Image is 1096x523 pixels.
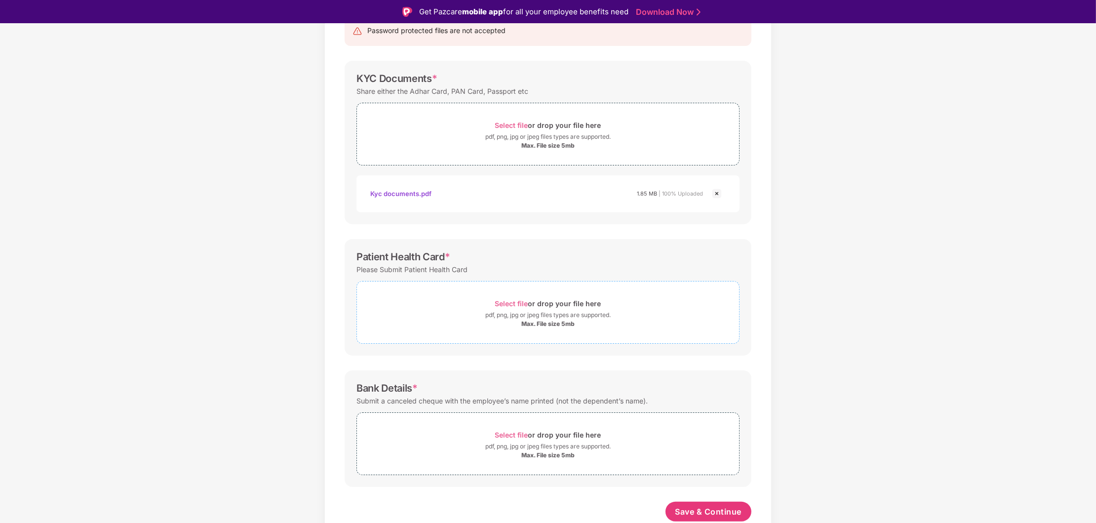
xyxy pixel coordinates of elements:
span: | 100% Uploaded [659,190,703,197]
div: pdf, png, jpg or jpeg files types are supported. [485,442,611,451]
span: Select file [495,431,528,439]
div: Submit a canceled cheque with the employee’s name printed (not the dependent’s name). [356,394,648,407]
div: Bank Details [356,382,418,394]
div: pdf, png, jpg or jpeg files types are supported. [485,132,611,142]
span: Save & Continue [675,506,742,517]
div: Password protected files are not accepted [367,25,506,36]
img: svg+xml;base64,PHN2ZyBpZD0iQ3Jvc3MtMjR4MjQiIHhtbG5zPSJodHRwOi8vd3d3LnczLm9yZy8yMDAwL3N2ZyIgd2lkdG... [711,188,723,200]
img: Logo [402,7,412,17]
span: 1.85 MB [637,190,657,197]
span: Select fileor drop your file herepdf, png, jpg or jpeg files types are supported.Max. File size 5mb [357,420,739,467]
div: or drop your file here [495,428,601,442]
div: Share either the Adhar Card, PAN Card, Passport etc [356,84,528,98]
div: Max. File size 5mb [521,142,575,150]
div: Please Submit Patient Health Card [356,263,468,276]
div: or drop your file here [495,297,601,310]
span: Select fileor drop your file herepdf, png, jpg or jpeg files types are supported.Max. File size 5mb [357,289,739,336]
div: Max. File size 5mb [521,451,575,459]
img: svg+xml;base64,PHN2ZyB4bWxucz0iaHR0cDovL3d3dy53My5vcmcvMjAwMC9zdmciIHdpZHRoPSIyNCIgaGVpZ2h0PSIyNC... [352,26,362,36]
span: Select file [495,299,528,308]
div: KYC Documents [356,73,437,84]
button: Save & Continue [665,502,752,522]
div: Kyc documents.pdf [370,185,431,202]
span: Select file [495,121,528,129]
a: Download Now [636,7,698,17]
div: Get Pazcare for all your employee benefits need [419,6,628,18]
img: Stroke [697,7,701,17]
strong: mobile app [462,7,503,16]
div: Patient Health Card [356,251,450,263]
span: Select fileor drop your file herepdf, png, jpg or jpeg files types are supported.Max. File size 5mb [357,111,739,158]
div: or drop your file here [495,119,601,132]
div: Max. File size 5mb [521,320,575,328]
div: pdf, png, jpg or jpeg files types are supported. [485,310,611,320]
